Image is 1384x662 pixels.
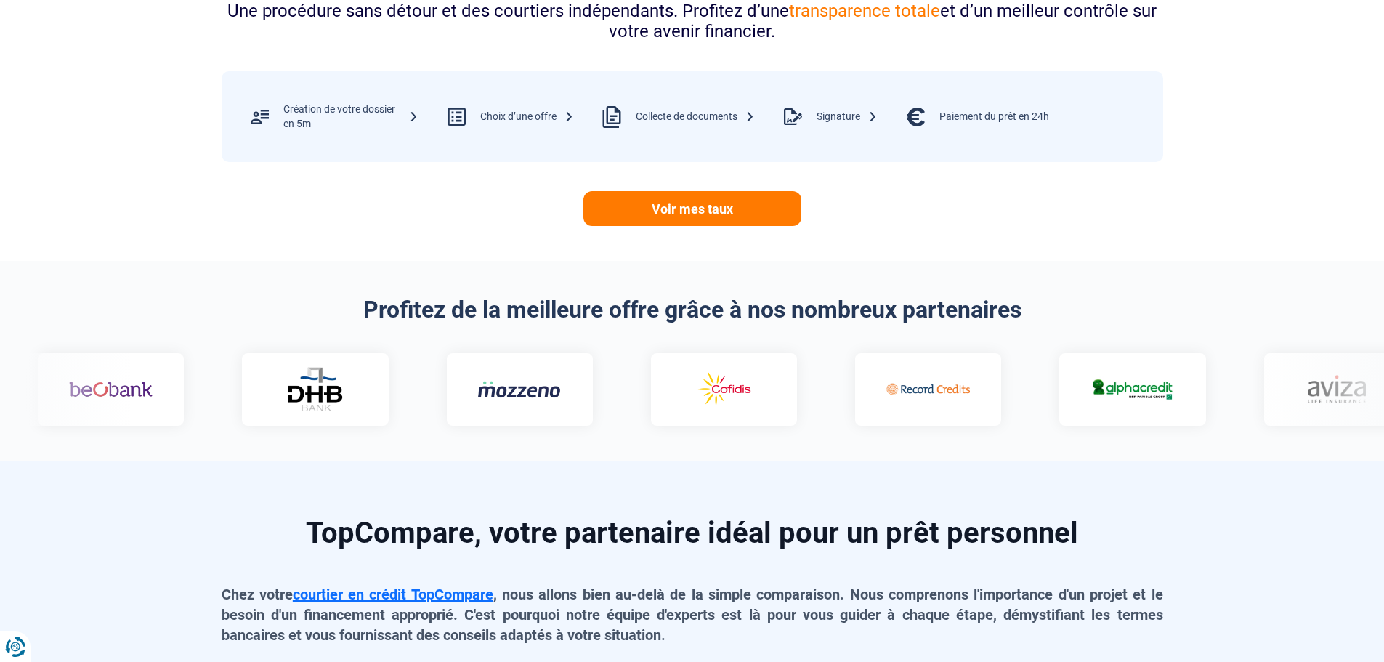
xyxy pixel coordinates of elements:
[789,1,940,21] span: transparence totale
[583,191,801,226] a: Voir mes taux
[636,110,755,124] div: Collecte de documents
[222,1,1163,43] div: Une procédure sans détour et des courtiers indépendants. Profitez d’une et d’un meilleur contrôle...
[240,367,298,411] img: DHB Bank
[939,110,1049,124] div: Paiement du prêt en 24h
[293,586,493,603] a: courtier en crédit TopCompare
[222,519,1163,548] h2: TopCompare, votre partenaire idéal pour un prêt personnel
[1045,376,1128,402] img: Alphacredit
[222,584,1163,645] p: Chez votre , nous allons bien au-delà de la simple comparaison. Nous comprenons l'importance d'un...
[841,368,924,411] img: Record credits
[480,110,574,124] div: Choix d’une offre
[817,110,878,124] div: Signature
[222,296,1163,323] h2: Profitez de la meilleure offre grâce à nos nombreux partenaires
[283,102,418,131] div: Création de votre dossier en 5m
[432,380,515,398] img: Mozzeno
[636,368,719,411] img: Cofidis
